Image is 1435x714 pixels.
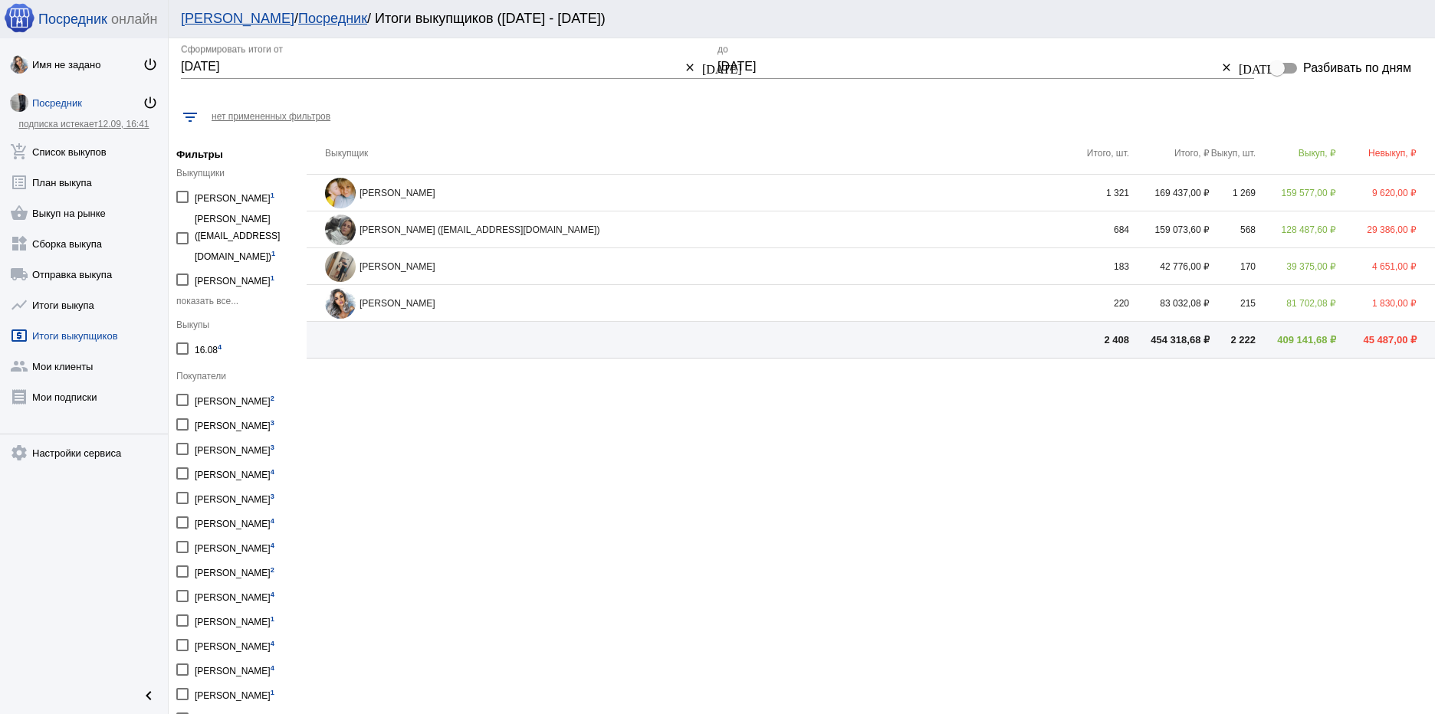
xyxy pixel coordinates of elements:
img: 7keHE9L4ek-Ig4_zB-zs0aQaWa-B3Br862Huzi8r88GNcflPhQbFm2aOGxeB2xI4TKXyLoLPm0LLXspxXIlguruH.jpg [325,251,356,282]
td: 159 577,00 ₽ [1256,175,1336,211]
span: Разбивать по дням [1303,59,1411,77]
mat-icon: show_chart [10,296,28,314]
small: 1 [271,192,274,199]
small: 4 [271,517,274,525]
div: [PERSON_NAME] [195,512,274,532]
td: 215 [1210,285,1256,322]
small: 2 [271,395,274,402]
td: 45 487,00 ₽ [1336,322,1435,359]
th: Выкуп, ₽ [1256,132,1336,175]
td: 1 321 [1083,175,1129,211]
th: Выкуп, шт. [1210,132,1256,175]
mat-icon: add_shopping_cart [10,142,28,161]
div: [PERSON_NAME] [195,487,274,508]
th: Итого, ₽ [1129,132,1210,175]
td: 81 702,08 ₽ [1256,285,1336,322]
small: 1 [271,615,274,623]
small: 3 [271,419,274,427]
div: [PERSON_NAME] [195,683,274,704]
small: 1 [271,274,274,282]
a: подписка истекает12.09, 16:41 [18,119,149,129]
td: 128 487,60 ₽ [1256,211,1336,248]
h5: Фильтры [176,149,299,160]
td: 159 073,60 ₽ [1129,211,1210,248]
td: 39 375,00 ₽ [1256,248,1336,285]
img: 3csRknZHdsk.jpg [10,93,28,112]
a: Посредник [298,11,367,26]
mat-icon: clear [684,61,696,74]
div: Выкупы [176,319,299,330]
div: Посредник [32,97,143,109]
mat-icon: receipt [10,388,28,406]
small: 4 [271,591,274,598]
img: s3NfS9EFoIlsu3J8UNDHgJwzmn6WiTD8U1bXUdxOToFySjflkCBBOVL20Z1KOmqHZbw9EvBm.jpg [10,55,28,74]
mat-icon: chevron_left [140,686,158,705]
mat-icon: list_alt [10,173,28,192]
div: [PERSON_NAME] [195,610,274,630]
div: [PERSON_NAME] [195,536,274,557]
mat-icon: local_shipping [10,265,28,283]
div: [PERSON_NAME] [325,288,1083,319]
small: 2 [271,566,274,574]
td: 9 620,00 ₽ [1336,175,1435,211]
div: [PERSON_NAME] ([EMAIL_ADDRESS][DOMAIN_NAME]) [195,211,299,265]
mat-icon: group [10,357,28,375]
small: 4 [271,468,274,476]
div: [PERSON_NAME] [195,585,274,606]
div: [PERSON_NAME] [195,186,274,207]
small: 4 [271,542,274,549]
td: 183 [1083,248,1129,285]
th: Выкупщик [307,132,1083,175]
img: apple-icon-60x60.png [4,2,34,33]
div: [PERSON_NAME] [195,659,274,680]
mat-icon: settings [10,444,28,462]
span: Посредник [38,11,107,28]
img: UdNUaC87NMJAgpPC-hexbFe9FvRGtB5kDVwKn_8xDvM7wxOaH3IDZYvFLN4Q9MiFwWAXlXPOcf1fP_LtMcgyL22p.jpg [325,178,356,208]
small: 1 [271,689,274,696]
td: 454 318,68 ₽ [1129,322,1210,359]
span: онлайн [111,11,157,28]
td: 684 [1083,211,1129,248]
div: [PERSON_NAME] [195,463,274,483]
small: 3 [271,444,274,451]
td: 2 408 [1083,322,1129,359]
th: Невыкуп, ₽ [1336,132,1435,175]
mat-icon: local_atm [10,326,28,345]
img: t-FbLx5i568lflkWs-EE-PQr2P-b679V0qQ76GdOuFGp3_ZB1mQnIrlK34BBxRNagOW9vDEikXwf7iKd44r21T0V.jpg [325,215,356,245]
small: 1 [271,250,275,257]
mat-icon: shopping_basket [10,204,28,222]
div: Выкупщики [176,168,299,178]
td: 220 [1083,285,1129,322]
div: [PERSON_NAME] ([EMAIL_ADDRESS][DOMAIN_NAME]) [325,215,1083,245]
div: [PERSON_NAME] [195,269,274,290]
td: 42 776,00 ₽ [1129,248,1210,285]
td: 568 [1210,211,1256,248]
div: Покупатели [176,371,299,382]
div: [PERSON_NAME] [195,438,274,459]
img: s3NfS9EFoIlsu3J8UNDHgJwzmn6WiTD8U1bXUdxOToFySjflkCBBOVL20Z1KOmqHZbw9EvBm.jpg [325,288,356,319]
span: показать все... [176,296,238,306]
td: 2 222 [1210,322,1256,359]
div: [PERSON_NAME] [195,389,274,410]
td: 409 141,68 ₽ [1256,322,1336,359]
div: / / Итоги выкупщиков ([DATE] - [DATE]) [181,11,1407,27]
mat-icon: [DATE] [702,61,714,74]
th: Итого, шт. [1083,132,1129,175]
div: Имя не задано [32,59,143,70]
td: 170 [1210,248,1256,285]
span: нет примененных фильтров [212,111,330,122]
small: 3 [271,493,274,500]
div: [PERSON_NAME] [325,178,1083,208]
div: [PERSON_NAME] [195,634,274,655]
mat-icon: filter_list [181,108,199,126]
td: 169 437,00 ₽ [1129,175,1210,211]
td: 1 830,00 ₽ [1336,285,1435,322]
td: 29 386,00 ₽ [1336,211,1435,248]
mat-icon: widgets [10,234,28,253]
small: 4 [271,640,274,647]
mat-icon: power_settings_new [143,57,158,72]
td: 4 651,00 ₽ [1336,248,1435,285]
mat-icon: power_settings_new [143,95,158,110]
small: 4 [218,343,222,351]
td: 83 032,08 ₽ [1129,285,1210,322]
